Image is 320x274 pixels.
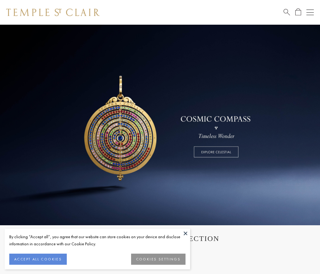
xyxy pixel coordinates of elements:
img: Temple St. Clair [6,9,100,16]
button: COOKIES SETTINGS [131,254,186,265]
button: Open navigation [306,9,314,16]
a: Search [284,8,290,16]
a: Open Shopping Bag [295,8,301,16]
button: ACCEPT ALL COOKIES [9,254,67,265]
div: By clicking “Accept all”, you agree that our website can store cookies on your device and disclos... [9,233,186,247]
